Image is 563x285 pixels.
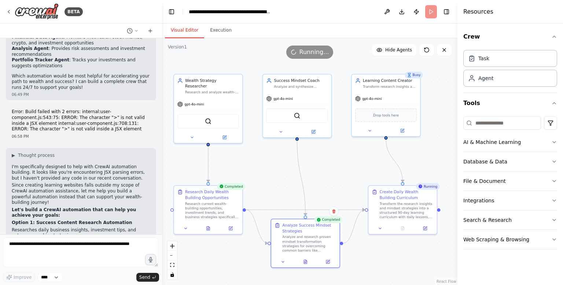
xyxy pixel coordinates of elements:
div: Create Daily Wealth Building Curriculum [380,189,434,200]
button: Open in side panel [416,225,435,232]
button: Start a new chat [144,26,156,35]
g: Edge from 1a8e19e2-c685-4556-9ada-85cfcda12c8e to 92628965-59ab-48db-b8f8-76c2b1908360 [246,207,365,213]
button: AI & Machine Learning [463,133,557,152]
div: RunningCreate Daily Wealth Building CurriculumTransform the research insights and mindset strateg... [368,185,437,234]
span: Send [139,274,150,280]
div: Analyze and synthesize personal development strategies, mindset frameworks, and psychological pri... [274,84,328,89]
button: Hide Agents [372,44,416,56]
div: Transform the research insights and mindset strategies into a structured 90-day learning curricul... [380,201,434,219]
div: Completed [217,183,245,190]
div: Analyze Success Mindset Strategies [282,223,336,234]
g: Edge from 9038e1f0-f465-4e81-a19f-d41c757faf9b to 92628965-59ab-48db-b8f8-76c2b1908360 [383,139,405,182]
button: Database & Data [463,152,557,171]
div: Success Mindset CoachAnalyze and synthesize personal development strategies, mindset frameworks, ... [262,74,332,138]
button: Visual Editor [165,23,204,38]
div: AI & Machine Learning [463,138,521,146]
div: BETA [65,7,83,16]
strong: Option 1: Success Content Research Automation [12,220,132,225]
div: Task [478,55,489,62]
nav: breadcrumb [189,8,271,15]
div: CompletedResearch Daily Wealth Building OpportunitiesResearch current wealth-building opportuniti... [173,185,243,234]
li: : Provides risk assessments and investment recommendations [12,46,150,57]
div: 06:58 PM [12,134,150,139]
div: 06:49 PM [12,92,150,97]
p: Since creating learning websites falls outside my scope of CrewAI automation assistance, let me h... [12,183,150,205]
button: Web Scraping & Browsing [463,230,557,249]
div: Research current wealth-building opportunities, investment trends, and business strategies specif... [185,201,239,219]
div: Research and analyze wealth-building strategies, investment opportunities, and business trends sp... [185,90,239,94]
div: Busy [405,72,423,78]
button: Hide left sidebar [166,7,177,17]
div: CompletedAnalyze Success Mindset StrategiesAnalyze and research proven mindset transformation str... [271,219,340,268]
div: Tools [463,113,557,255]
div: Transform research insights and strategies into structured, engaging, and actionable learning con... [363,84,417,89]
button: View output [294,259,317,265]
span: Hide Agents [385,47,412,53]
span: Running... [299,48,329,57]
div: Search & Research [463,216,512,224]
button: Tools [463,93,557,113]
button: ▶Thought process [12,152,55,158]
div: Version 1 [168,44,187,50]
strong: Let's build a CrewAI automation that can help you achieve your goals: [12,207,136,218]
div: Running [416,183,440,190]
strong: Financial Data Agent [12,35,63,40]
img: SerperDevTool [294,112,300,119]
button: File & Document [463,172,557,191]
button: Open in side panel [318,259,337,265]
button: Open in side panel [221,225,240,232]
div: File & Document [463,177,506,185]
button: Search & Research [463,210,557,230]
button: Delete node [329,206,339,216]
button: No output available [391,225,414,232]
button: Execution [204,23,238,38]
button: Click to speak your automation idea [145,254,156,265]
div: Analyze and research proven mindset transformation strategies for overcoming common barriers like... [282,235,336,253]
p: Error: Build failed with 2 errors: internal:user-component.js:543:75: ERROR: The character ">" is... [12,109,150,132]
button: Open in side panel [386,127,418,134]
button: View output [196,225,220,232]
button: fit view [168,260,177,270]
div: Database & Data [463,158,507,165]
button: Open in side panel [209,134,240,141]
strong: Analysis Agent [12,46,49,51]
div: Success Mindset Coach [274,78,328,83]
li: : Monitors Indonesian stock market, crypto, and investment opportunities [12,35,150,46]
div: Integrations [463,197,494,204]
div: Crew [463,47,557,93]
div: Wealth Strategy Researcher [185,78,239,89]
button: Hide right sidebar [441,7,452,17]
g: Edge from 1a8e19e2-c685-4556-9ada-85cfcda12c8e to 26d8422b-2c75-4e30-9417-15668886b081 [246,207,268,246]
strong: Portfolio Tracker Agent [12,57,69,62]
div: React Flow controls [168,241,177,279]
div: Completed [314,216,342,223]
li: : Tracks your investments and suggests optimizations [12,57,150,69]
div: Web Scraping & Browsing [463,236,529,243]
li: Researches daily business insights, investment tips, and entrepreneurship strategies [12,227,150,239]
g: Edge from 26d8422b-2c75-4e30-9417-15668886b081 to 92628965-59ab-48db-b8f8-76c2b1908360 [343,207,365,246]
p: Which automation would be most helpful for accelerating your path to wealth and success? I can bu... [12,73,150,91]
span: Improve [14,274,32,280]
span: Drop tools here [373,112,399,118]
button: zoom in [168,241,177,251]
button: Open in side panel [298,129,329,135]
button: toggle interactivity [168,270,177,279]
span: gpt-4o-mini [185,102,204,107]
img: SerperDevTool [205,118,211,125]
img: Logo [15,3,59,20]
div: Research Daily Wealth Building Opportunities [185,189,239,200]
div: BusyLearning Content CreatorTransform research insights and strategies into structured, engaging,... [351,74,420,137]
span: Thought process [18,152,55,158]
div: Wealth Strategy ResearcherResearch and analyze wealth-building strategies, investment opportuniti... [173,74,243,143]
button: Send [136,273,159,282]
span: gpt-4o-mini [273,97,293,101]
span: gpt-4o-mini [363,97,382,101]
span: ▶ [12,152,15,158]
button: Crew [463,26,557,47]
h4: Resources [463,7,493,16]
g: Edge from 7b86b9fa-b780-456d-90a3-bb276a2fd807 to 1a8e19e2-c685-4556-9ada-85cfcda12c8e [205,140,211,182]
div: Learning Content Creator [363,78,417,83]
button: Switch to previous chat [124,26,141,35]
button: zoom out [168,251,177,260]
button: Improve [3,273,35,282]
